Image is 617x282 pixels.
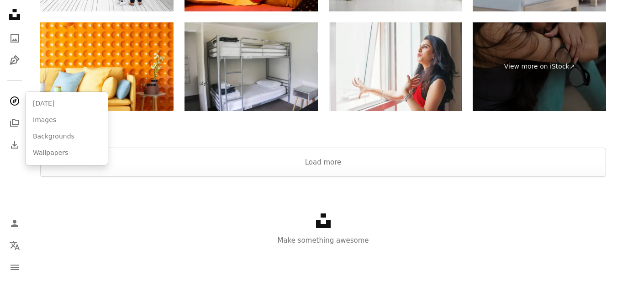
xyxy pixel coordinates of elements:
[29,112,104,128] a: Images
[29,96,104,112] a: [DATE]
[26,92,108,165] div: Explore
[5,92,24,110] a: Explore
[29,128,104,145] a: Backgrounds
[29,145,104,161] a: Wallpapers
